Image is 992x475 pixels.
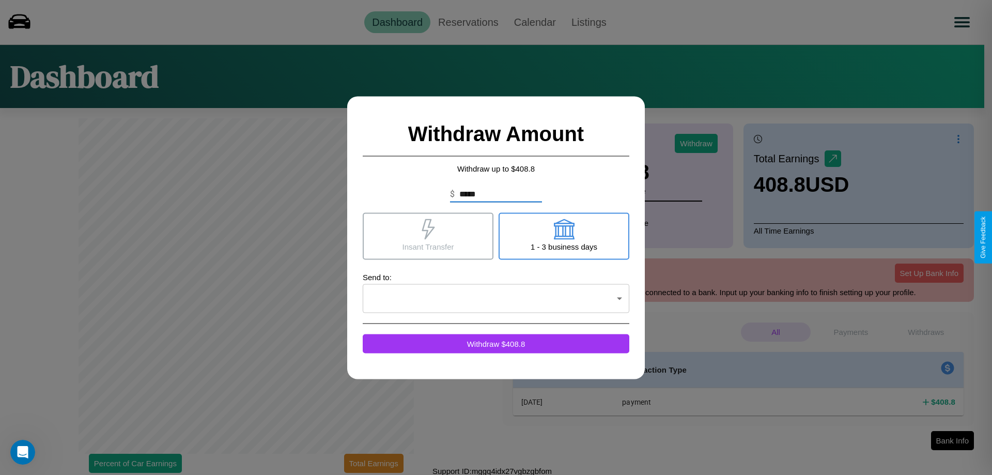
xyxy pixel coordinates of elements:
[402,239,454,253] p: Insant Transfer
[531,239,597,253] p: 1 - 3 business days
[363,334,629,353] button: Withdraw $408.8
[363,270,629,284] p: Send to:
[450,188,455,200] p: $
[10,440,35,465] iframe: Intercom live chat
[363,161,629,175] p: Withdraw up to $ 408.8
[980,217,987,258] div: Give Feedback
[363,112,629,156] h2: Withdraw Amount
